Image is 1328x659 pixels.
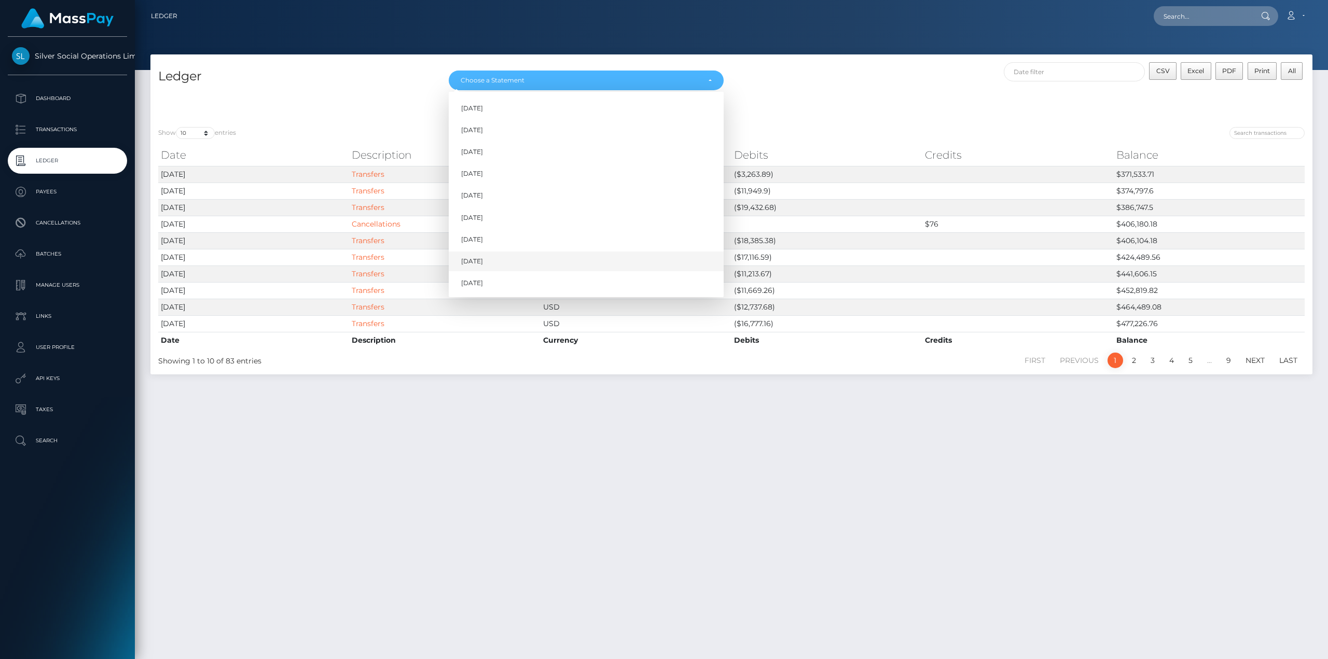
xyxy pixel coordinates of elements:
span: [DATE] [461,147,483,157]
a: 3 [1145,353,1160,368]
th: Debits [731,145,922,165]
th: Date [158,332,349,348]
p: API Keys [12,371,123,386]
td: [DATE] [158,265,349,282]
td: $477,226.76 [1114,315,1305,332]
td: ($11,949.9) [731,183,922,199]
button: All [1281,62,1303,80]
button: Choose a Statement [449,71,724,90]
a: Cancellations [8,210,127,236]
p: Search [12,433,123,448]
p: Batches [12,246,123,262]
td: ($3,263.89) [731,166,922,183]
span: [DATE] [461,257,483,266]
button: CSV [1149,62,1177,80]
th: Balance [1114,332,1305,348]
select: Showentries [176,127,215,139]
span: [DATE] [461,191,483,201]
th: Credits [922,332,1113,348]
td: $371,533.71 [1114,166,1305,183]
th: Debits [731,332,922,348]
th: Date [158,145,349,165]
td: $374,797.6 [1114,183,1305,199]
span: [DATE] [461,169,483,178]
span: Print [1254,67,1270,75]
span: [DATE] [461,104,483,113]
p: Ledger [12,153,123,169]
a: Next [1240,353,1270,368]
a: Payees [8,179,127,205]
th: Currency [541,332,731,348]
a: 1 [1108,353,1123,368]
span: [DATE] [461,125,483,135]
a: Transfers [352,302,384,312]
span: [DATE] [461,213,483,222]
button: Excel [1181,62,1211,80]
a: Search [8,428,127,454]
th: Description [349,332,540,348]
input: Date filter [1004,62,1145,81]
a: Transfers [352,236,384,245]
td: ($11,669.26) [731,282,922,299]
span: PDF [1222,67,1236,75]
a: 5 [1183,353,1198,368]
td: $464,489.08 [1114,299,1305,315]
a: 4 [1164,353,1180,368]
td: ($19,432.68) [731,199,922,216]
td: ($16,777.16) [731,315,922,332]
a: Links [8,303,127,329]
th: Description [349,145,540,165]
a: Ledger [151,5,177,27]
a: Taxes [8,397,127,423]
td: $76 [922,216,1113,232]
p: Taxes [12,402,123,417]
p: Transactions [12,122,123,137]
td: [DATE] [158,183,349,199]
span: [DATE] [461,278,483,288]
img: MassPay Logo [21,8,114,29]
button: PDF [1215,62,1243,80]
td: $452,819.82 [1114,282,1305,299]
p: Manage Users [12,277,123,293]
td: [DATE] [158,232,349,249]
label: Show entries [158,127,236,139]
td: USD [541,299,731,315]
a: 9 [1221,353,1237,368]
a: User Profile [8,334,127,360]
a: Transfers [352,170,384,179]
a: Transfers [352,186,384,195]
h4: Ledger [158,67,433,86]
a: Transfers [352,286,384,295]
a: Dashboard [8,86,127,111]
td: [DATE] [158,249,349,265]
a: Transfers [352,203,384,212]
span: Silver Social Operations Limited [8,51,127,61]
p: Dashboard [12,91,123,106]
td: ($18,385.38) [731,232,922,249]
a: 2 [1126,353,1142,368]
a: Transactions [8,117,127,143]
p: Payees [12,184,123,200]
td: [DATE] [158,166,349,183]
p: Links [12,309,123,324]
p: User Profile [12,340,123,355]
a: Last [1274,353,1303,368]
div: Showing 1 to 10 of 83 entries [158,352,627,367]
div: Choose a Statement [461,76,700,85]
div: Split Transaction Fees [150,92,925,103]
td: [DATE] [158,199,349,216]
td: $441,606.15 [1114,265,1305,282]
td: $424,489.56 [1114,249,1305,265]
td: $406,180.18 [1114,216,1305,232]
td: $386,747.5 [1114,199,1305,216]
button: Print [1248,62,1277,80]
a: Ledger [8,148,127,174]
span: [DATE] [461,235,483,244]
td: [DATE] [158,299,349,315]
a: Transfers [352,253,384,262]
td: $406,104.18 [1114,232,1305,249]
span: All [1288,67,1296,75]
a: Batches [8,241,127,267]
p: Cancellations [12,215,123,231]
td: ($17,116.59) [731,249,922,265]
